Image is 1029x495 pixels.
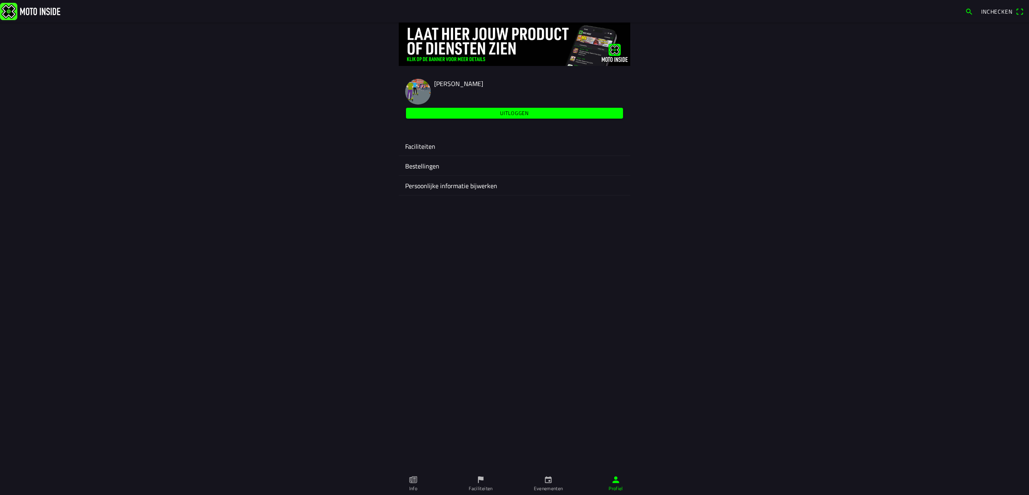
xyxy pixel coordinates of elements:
ion-label: Bestellingen [405,161,624,171]
img: 4Lg0uCZZgYSq9MW2zyHRs12dBiEH1AZVHKMOLPl0.jpg [399,23,630,66]
ion-button: Uitloggen [406,108,623,119]
span: [PERSON_NAME] [434,79,483,88]
ion-icon: calendar [544,475,553,484]
ion-icon: person [611,475,620,484]
ion-label: Evenementen [534,485,563,492]
ion-label: Faciliteiten [469,485,492,492]
ion-label: Faciliteiten [405,142,624,151]
ion-label: Profiel [609,485,623,492]
span: Inchecken [981,7,1013,16]
ion-label: Info [409,485,417,492]
ion-icon: paper [409,475,418,484]
a: search [961,4,977,18]
ion-label: Persoonlijke informatie bijwerken [405,181,624,191]
img: RZIBEFQ7z5JOt4qALWSHmgtSLeuo25Gbg9wrii2Q.jpeg [405,79,431,105]
a: Incheckenqr scanner [977,4,1027,18]
ion-icon: flag [476,475,485,484]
